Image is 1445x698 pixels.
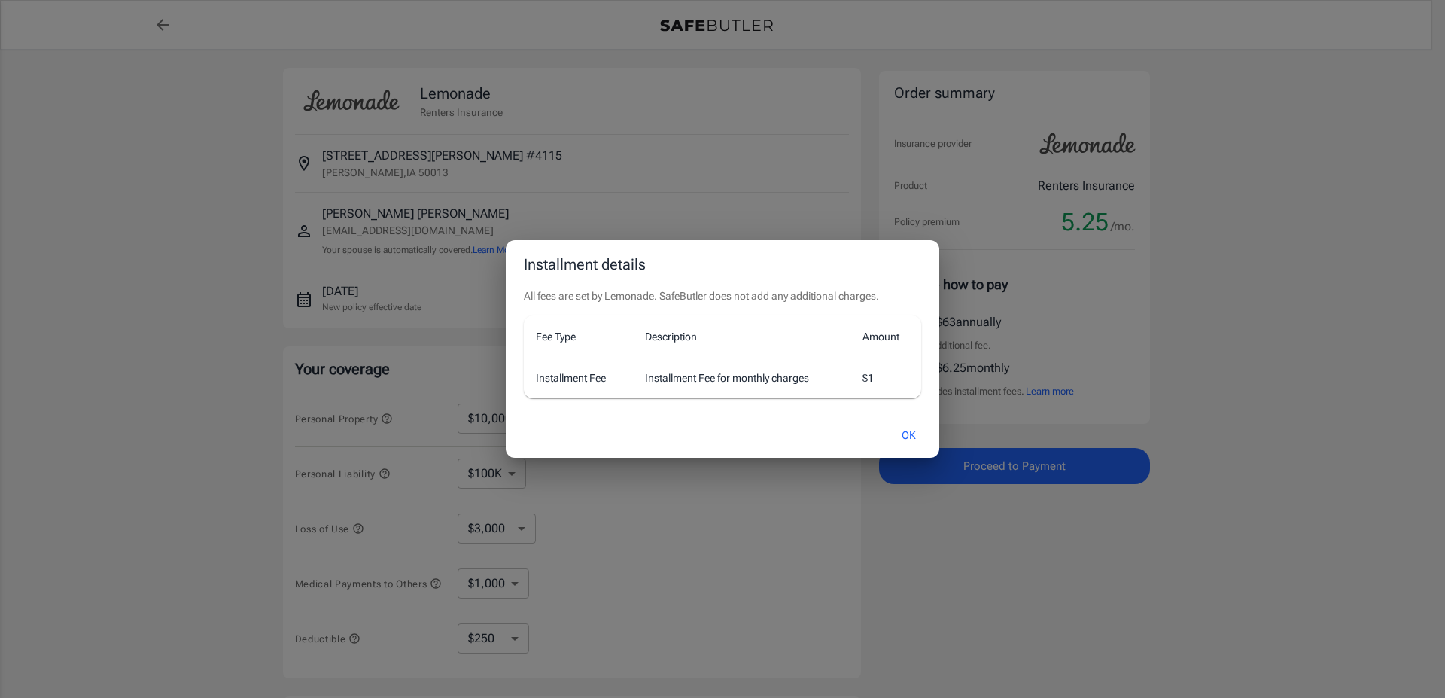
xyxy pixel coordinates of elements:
th: Description [633,315,850,358]
th: Fee Type [524,315,633,358]
td: Installment Fee for monthly charges [633,358,850,398]
th: Amount [850,315,921,358]
button: OK [884,419,933,452]
td: Installment Fee [524,358,633,398]
td: $1 [850,358,921,398]
p: All fees are set by Lemonade. SafeButler does not add any additional charges. [524,288,921,303]
h2: Installment details [506,240,939,288]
